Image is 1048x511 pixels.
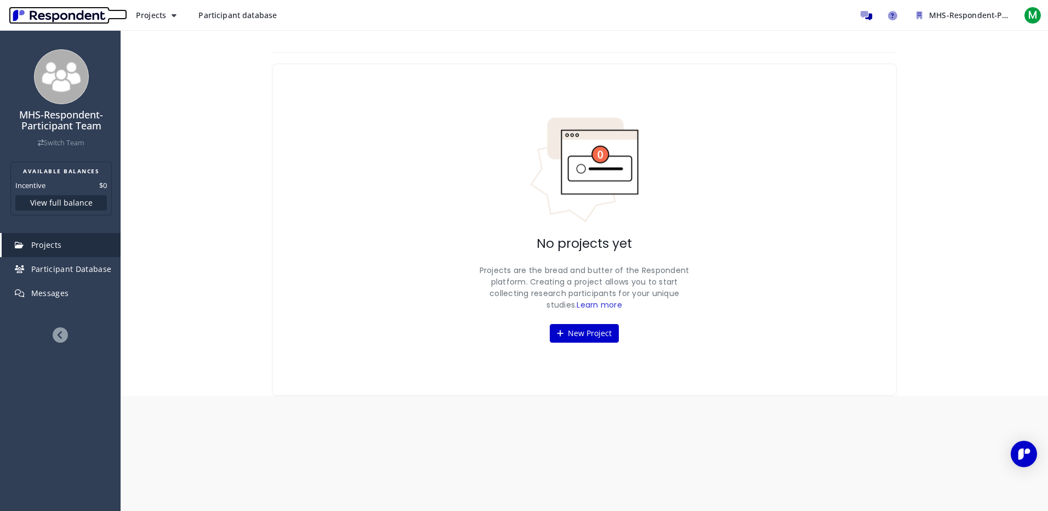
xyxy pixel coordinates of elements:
button: Projects [127,5,185,25]
a: Participant database [190,5,286,25]
dd: $0 [99,180,107,191]
div: Open Intercom Messenger [1011,441,1037,467]
p: Projects are the bread and butter of the Respondent platform. Creating a project allows you to st... [475,265,694,311]
a: Message participants [855,4,877,26]
h4: MHS-Respondent-Participant Team [7,110,115,132]
span: Projects [136,10,166,20]
span: Projects [31,240,62,250]
a: Switch Team [38,138,84,147]
span: Participant Database [31,264,112,274]
img: Respondent [9,7,110,25]
h2: AVAILABLE BALANCES [15,167,107,175]
span: M [1024,7,1041,24]
button: View full balance [15,195,107,211]
img: team_avatar_256.png [34,49,89,104]
button: M [1022,5,1044,25]
a: Learn more [577,299,622,310]
img: No projects indicator [529,117,639,223]
dt: Incentive [15,180,45,191]
button: MHS-Respondent-Participant Team [908,5,1017,25]
button: New Project [550,324,619,343]
span: Participant database [198,10,277,20]
h2: No projects yet [537,236,632,252]
span: Messages [31,288,69,298]
a: Help and support [881,4,903,26]
section: Balance summary [10,162,112,215]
